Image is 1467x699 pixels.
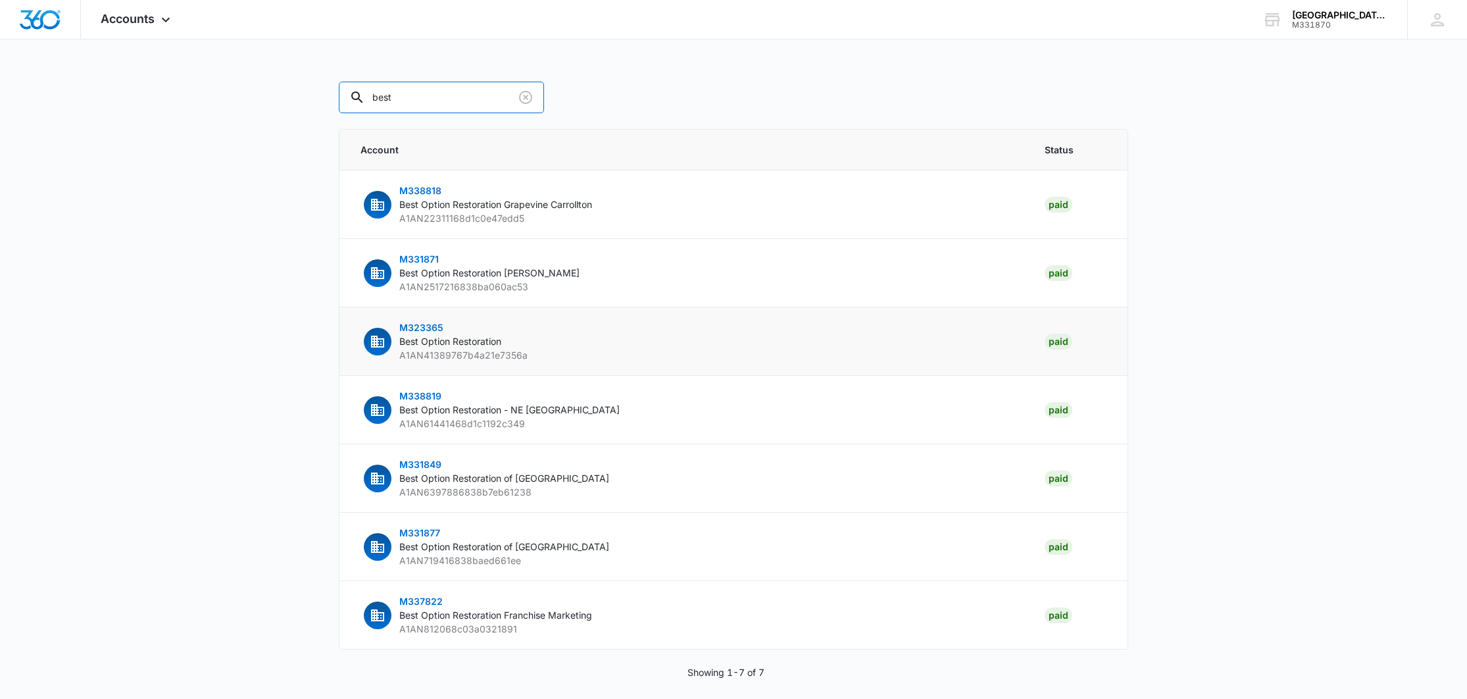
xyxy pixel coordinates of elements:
span: M323365 [399,322,443,333]
button: Clear [515,87,536,108]
span: M331877 [399,527,440,538]
span: A1AN41389767b4a21e7356a [399,349,528,361]
div: account name [1292,10,1388,20]
span: A1AN812068c03a0321891 [399,623,517,634]
span: Best Option Restoration Grapevine Carrollton [399,199,592,210]
span: A1AN61441468d1c1192c349 [399,418,525,429]
span: Accounts [101,12,155,26]
div: Paid [1045,197,1072,213]
span: A1AN2517216838ba060ac53 [399,281,528,292]
span: Best Option Restoration Franchise Marketing [399,609,592,621]
span: Best Option Restoration - NE [GEOGRAPHIC_DATA] [399,404,620,415]
span: A1AN6397886838b7eb61238 [399,486,532,498]
p: Showing 1-7 of 7 [687,665,764,679]
div: Paid [1045,402,1072,418]
div: account id [1292,20,1388,30]
button: M331849Best Option Restoration of [GEOGRAPHIC_DATA]A1AN6397886838b7eb61238 [361,457,609,499]
span: A1AN22311168d1c0e47edd5 [399,213,524,224]
span: A1AN719416838baed661ee [399,555,521,566]
span: Status [1045,143,1106,157]
div: Paid [1045,334,1072,349]
span: M331849 [399,459,441,470]
div: Paid [1045,471,1072,486]
button: M338818Best Option Restoration Grapevine CarrolltonA1AN22311168d1c0e47edd5 [361,184,592,225]
span: Best Option Restoration [399,336,501,347]
span: Best Option Restoration [PERSON_NAME] [399,267,580,278]
input: Search... [339,82,544,113]
span: Best Option Restoration of [GEOGRAPHIC_DATA] [399,541,609,552]
button: M331877Best Option Restoration of [GEOGRAPHIC_DATA]A1AN719416838baed661ee [361,526,609,567]
div: Paid [1045,265,1072,281]
div: Paid [1045,539,1072,555]
span: M331871 [399,253,439,265]
span: Best Option Restoration of [GEOGRAPHIC_DATA] [399,473,609,484]
button: M337822Best Option Restoration Franchise MarketingA1AN812068c03a0321891 [361,594,592,636]
span: M338818 [399,185,441,196]
span: M337822 [399,596,443,607]
span: M338819 [399,390,441,401]
button: M338819Best Option Restoration - NE [GEOGRAPHIC_DATA]A1AN61441468d1c1192c349 [361,389,620,430]
div: Paid [1045,608,1072,623]
button: M323365Best Option RestorationA1AN41389767b4a21e7356a [361,321,528,362]
button: M331871Best Option Restoration [PERSON_NAME]A1AN2517216838ba060ac53 [361,252,580,294]
span: Account [361,143,1013,157]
